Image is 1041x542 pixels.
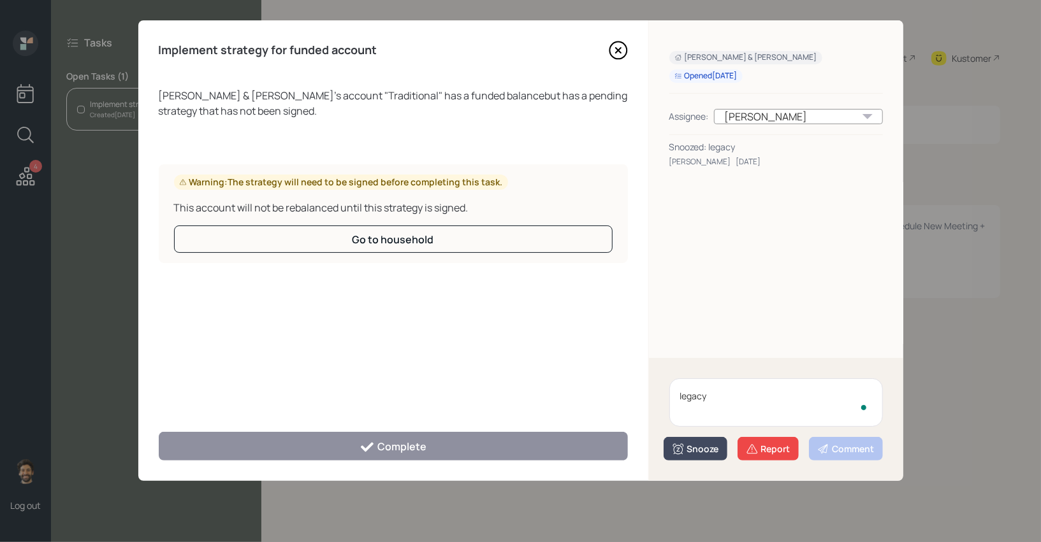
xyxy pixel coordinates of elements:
div: [PERSON_NAME] [714,109,883,124]
button: Comment [809,437,883,460]
div: Complete [360,439,426,455]
div: Snoozed: legacy [669,140,883,153]
div: [PERSON_NAME] & [PERSON_NAME] [674,52,817,63]
div: [DATE] [736,156,761,168]
button: Report [738,437,799,460]
div: [PERSON_NAME] & [PERSON_NAME] 's account " Traditional " has a funded balance but has a pending s... [159,88,628,118]
div: Opened [DATE] [674,71,738,82]
div: This account will not be rebalanced until this strategy is signed. [174,200,613,215]
div: Warning: The strategy will need to be signed before completing this task. [179,176,503,189]
h4: Implement strategy for funded account [159,43,377,57]
div: Report [746,443,790,455]
textarea: To enrich screen reader interactions, please activate Accessibility in Grammarly extension settings [669,378,883,427]
button: Snooze [664,437,727,460]
div: Snooze [672,443,719,455]
div: Go to household [353,232,434,246]
button: Go to household [174,225,613,253]
button: Complete [159,432,628,460]
div: Comment [817,443,875,455]
div: Assignee: [669,110,709,123]
div: [PERSON_NAME] [669,156,731,168]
